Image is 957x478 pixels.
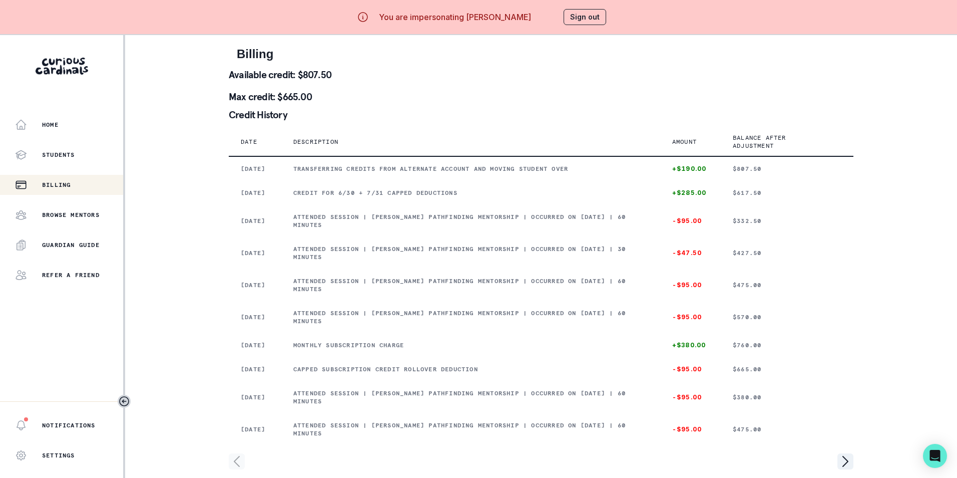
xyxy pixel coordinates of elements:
[293,341,648,349] p: Monthly subscription charge
[293,213,648,229] p: Attended session | [PERSON_NAME] Pathfinding Mentorship | Occurred on [DATE] | 60 minutes
[241,138,257,146] p: Date
[293,389,648,405] p: Attended session | [PERSON_NAME] Pathfinding Mentorship | Occurred on [DATE] | 60 minutes
[42,241,100,249] p: Guardian Guide
[42,451,75,459] p: Settings
[293,309,648,325] p: Attended session | [PERSON_NAME] Pathfinding Mentorship | Occurred on [DATE] | 60 minutes
[293,421,648,437] p: Attended session | [PERSON_NAME] Pathfinding Mentorship | Occurred on [DATE] | 60 minutes
[42,181,71,189] p: Billing
[672,393,709,401] p: -$95.00
[672,341,709,349] p: +$380.00
[293,189,648,197] p: Credit for 6/30 + 7/31 Capped Deductions
[733,313,841,321] p: $570.00
[672,313,709,321] p: -$95.00
[42,271,100,279] p: Refer a friend
[42,151,75,159] p: Students
[241,189,269,197] p: [DATE]
[672,217,709,225] p: -$95.00
[672,281,709,289] p: -$95.00
[293,138,338,146] p: Description
[293,245,648,261] p: Attended session | [PERSON_NAME] Pathfinding Mentorship | Occurred on [DATE] | 30 minutes
[241,425,269,433] p: [DATE]
[229,70,853,80] p: Available credit: $807.50
[923,444,947,468] div: Open Intercom Messenger
[237,47,845,62] h2: Billing
[733,217,841,225] p: $332.50
[229,453,245,469] svg: page left
[379,11,531,23] p: You are impersonating [PERSON_NAME]
[42,421,96,429] p: Notifications
[733,249,841,257] p: $427.50
[293,365,648,373] p: Capped subscription credit rollover deduction
[672,165,709,173] p: +$190.00
[241,341,269,349] p: [DATE]
[733,365,841,373] p: $665.00
[672,138,697,146] p: Amount
[672,249,709,257] p: -$47.50
[42,211,100,219] p: Browse Mentors
[733,134,829,150] p: Balance after adjustment
[837,453,853,469] svg: page right
[241,165,269,173] p: [DATE]
[118,395,131,408] button: Toggle sidebar
[36,58,88,75] img: Curious Cardinals Logo
[241,313,269,321] p: [DATE]
[733,393,841,401] p: $380.00
[733,341,841,349] p: $760.00
[733,281,841,289] p: $475.00
[733,425,841,433] p: $475.00
[241,217,269,225] p: [DATE]
[672,189,709,197] p: +$285.00
[229,110,853,120] p: Credit History
[42,121,59,129] p: Home
[733,189,841,197] p: $617.50
[672,365,709,373] p: -$95.00
[293,277,648,293] p: Attended session | [PERSON_NAME] Pathfinding Mentorship | Occurred on [DATE] | 60 minutes
[733,165,841,173] p: $807.50
[672,425,709,433] p: -$95.00
[564,9,606,25] button: Sign out
[241,393,269,401] p: [DATE]
[293,165,648,173] p: Transferring credits from alternate account and moving student over
[241,249,269,257] p: [DATE]
[229,92,853,102] p: Max credit: $665.00
[241,281,269,289] p: [DATE]
[241,365,269,373] p: [DATE]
